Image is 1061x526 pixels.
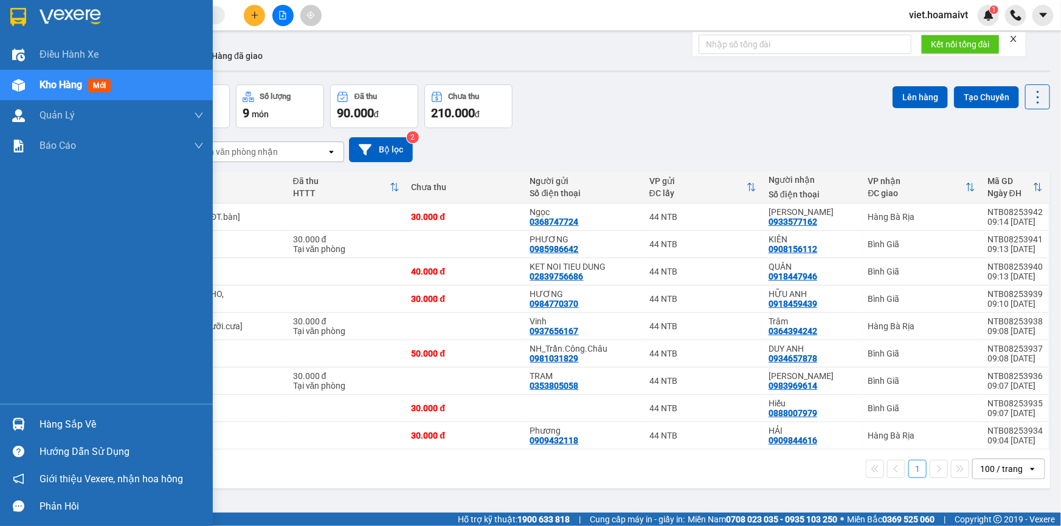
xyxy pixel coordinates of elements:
strong: 0369 525 060 [882,514,935,524]
img: solution-icon [12,140,25,152]
div: 30.000 đ [412,294,518,304]
span: 90.000 [337,106,374,120]
div: Ghi chú [174,188,281,198]
img: warehouse-icon [12,49,25,61]
div: Vũ [769,207,856,217]
div: 0368747724 [530,217,579,227]
div: HTTT [293,188,390,198]
div: HỮU ANH [769,289,856,299]
div: Tại văn phòng [293,381,399,391]
div: GIẤY TỜ [174,244,281,254]
div: 30.000 đ [293,234,399,244]
div: NTB08253940 [987,262,1043,272]
div: Bình Giã [868,403,975,413]
button: Đã thu90.000đ [330,84,418,128]
div: HOP [174,426,281,435]
div: 100 / trang [980,463,1023,475]
th: Toggle SortBy [287,171,406,203]
span: Điều hành xe [40,47,98,62]
span: Hỗ trợ kỹ thuật: [458,513,570,526]
div: Ngày ĐH [987,188,1033,198]
div: NTB08253938 [987,316,1043,326]
div: Vinh [530,316,637,326]
div: Phản hồi [40,497,204,516]
div: MAY MAI [174,272,281,281]
div: 0909844616 [769,435,817,445]
div: 0908156112 [769,244,817,254]
div: 0981031829 [530,354,579,363]
div: Đã thu [354,92,377,101]
strong: 0708 023 035 - 0935 103 250 [726,514,837,524]
div: NTB08253934 [987,426,1043,435]
div: Hàng Bà Rịa [868,321,975,331]
div: Tại văn phòng [293,326,399,336]
div: 0985986642 [530,244,579,254]
div: 44 NTB [649,349,756,358]
div: 44 NTB [649,294,756,304]
img: warehouse-icon [12,79,25,92]
span: Miền Nam [688,513,837,526]
div: Bình Giã [104,10,201,25]
div: 09:13 [DATE] [987,272,1043,281]
div: [PERSON_NAME] [104,25,201,39]
div: 0353805058 [530,381,579,391]
img: logo-vxr [10,8,26,26]
div: XOP, [174,344,281,354]
div: EP NHUA [174,299,281,309]
span: R : [9,65,21,78]
div: Tên món [174,176,281,186]
div: gói.bkeo[lưỡi.cưa] [174,321,281,331]
span: Cung cấp máy in - giấy in: [590,513,685,526]
div: 0909432118 [530,435,579,445]
div: Ngọc [530,207,637,217]
div: 09:08 [DATE] [987,354,1043,363]
span: 9 [243,106,249,120]
div: 50.000 đ [412,349,518,358]
div: 0983969614 [104,39,201,56]
button: Số lượng9món [236,84,324,128]
div: Kim Cúc [769,371,856,381]
div: Bình Giã [868,294,975,304]
div: Bình Giã [868,376,975,386]
span: down [194,111,204,120]
div: ĐC lấy [649,188,747,198]
span: close [1009,35,1018,43]
div: TÚI ĐỎ [174,234,281,244]
button: file-add [272,5,294,26]
button: Lên hàng [893,86,948,108]
div: THUNG [174,262,281,272]
div: NTB08253936 [987,371,1043,381]
button: caret-down [1032,5,1054,26]
div: ĐC giao [868,188,966,198]
svg: open [327,147,336,157]
button: Hàng đã giao [202,41,272,70]
div: NTB08253939 [987,289,1043,299]
div: 30.000 đ [293,316,399,326]
div: 09:10 [DATE] [987,299,1043,309]
div: TRAM [530,371,637,381]
div: Chưa thu [412,182,518,192]
span: Miền Bắc [847,513,935,526]
div: 09:08 [DATE] [987,326,1043,336]
div: 30.000 đ [412,431,518,440]
div: Bình Giã [868,267,975,276]
div: hộp[nâu] [174,403,281,413]
svg: open [1028,464,1037,474]
div: 0983969614 [769,381,817,391]
div: pbi [174,376,281,386]
div: 02839756686 [530,272,584,281]
div: NH_Trần.Công.Châu [530,344,637,354]
input: Nhập số tổng đài [699,35,911,54]
div: Hàng sắp về [40,415,204,434]
div: Phương [530,426,637,435]
div: Chưa thu [449,92,480,101]
div: KET NOI TIEU DUNG [530,262,637,272]
div: 0364394242 [769,326,817,336]
span: 210.000 [431,106,475,120]
div: VP gửi [649,176,747,186]
div: NTB08253941 [987,234,1043,244]
div: 09:13 [DATE] [987,244,1043,254]
div: Trâm [769,316,856,326]
sup: 1 [990,5,998,14]
span: Kho hàng [40,79,82,91]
